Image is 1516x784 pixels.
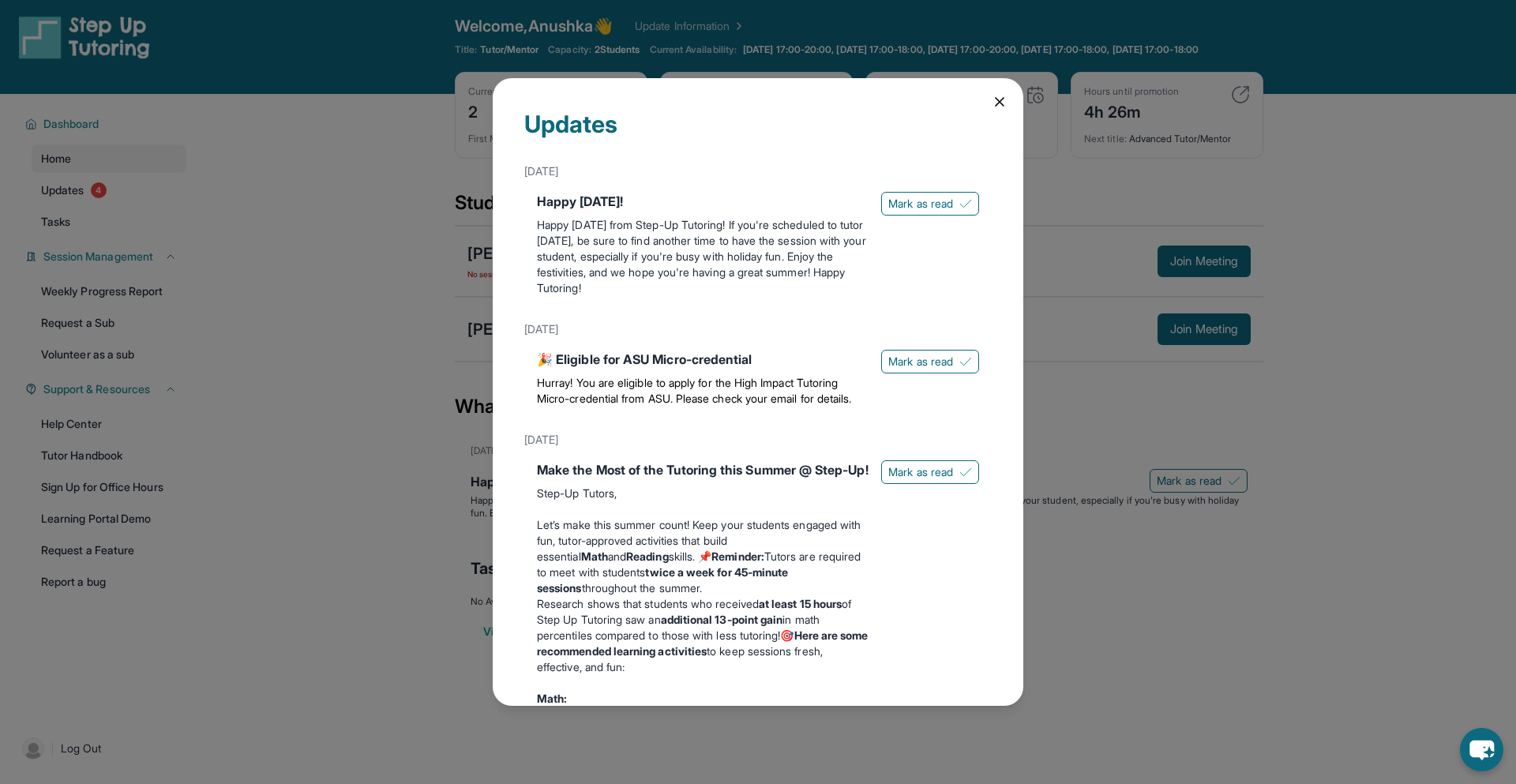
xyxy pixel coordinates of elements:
[711,550,764,563] strong: Reminder:
[537,192,869,211] div: Happy [DATE]!
[537,350,869,369] div: 🎉 Eligible for ASU Micro-credential
[959,355,972,368] img: Mark as read
[888,196,953,212] span: Mark as read
[626,550,669,563] strong: Reading
[959,466,972,478] img: Mark as read
[537,460,869,479] div: Make the Most of the Tutoring this Summer @ Step-Up!
[888,464,953,480] span: Mark as read
[524,157,992,186] div: [DATE]
[1460,728,1503,771] button: chat-button
[881,460,979,484] button: Mark as read
[537,217,869,296] p: Happy [DATE] from Step-Up Tutoring! If you're scheduled to tutor [DATE], be sure to find another ...
[888,354,953,369] span: Mark as read
[537,376,851,405] span: Hurray! You are eligible to apply for the High Impact Tutoring Micro-credential from ASU. Please ...
[581,550,608,563] strong: Math
[537,565,788,595] strong: twice a week for 45-minute sessions
[661,613,783,626] strong: additional 13-point gain
[537,517,869,596] p: Let’s make this summer count! Keep your students engaged with fun, tutor-approved activities that...
[524,426,992,454] div: [DATE]
[959,197,972,210] img: Mark as read
[524,315,992,343] div: [DATE]
[524,110,992,157] div: Updates
[759,597,842,610] strong: at least 15 hours
[537,596,869,675] p: Research shows that students who received of Step Up Tutoring saw an in math percentiles compared...
[537,486,869,501] p: Step-Up Tutors,
[881,192,979,216] button: Mark as read
[881,350,979,373] button: Mark as read
[537,692,567,705] strong: Math:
